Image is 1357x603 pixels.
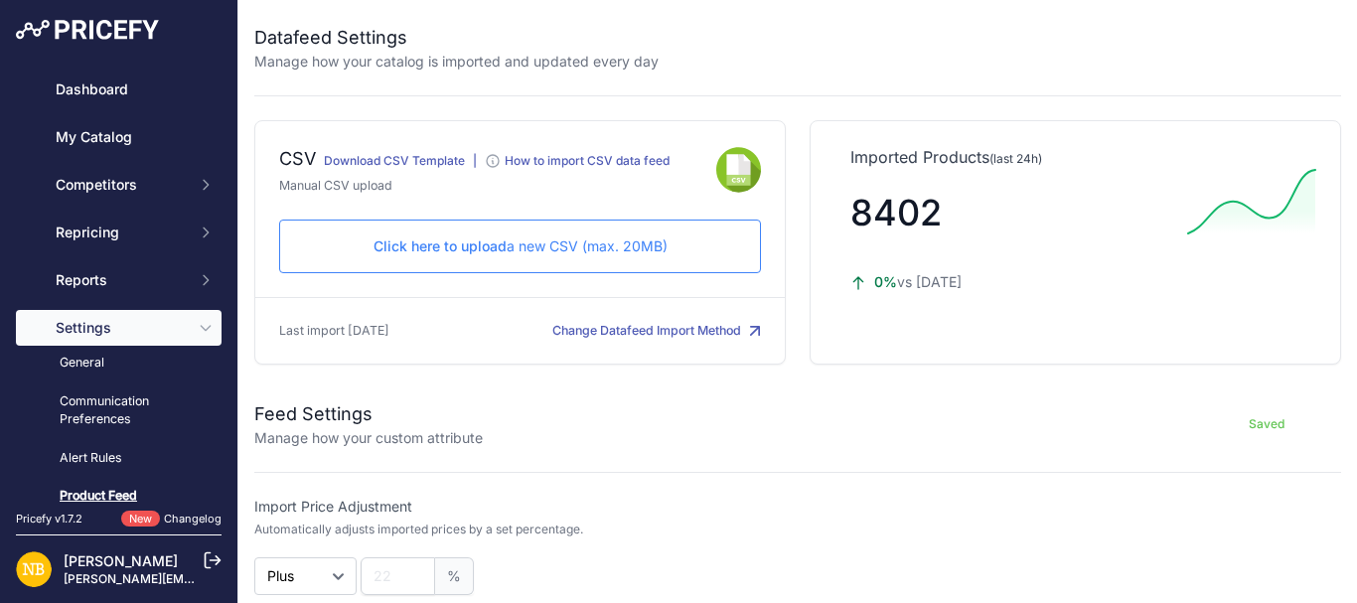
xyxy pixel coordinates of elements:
span: Competitors [56,175,186,195]
a: Changelog [164,512,222,526]
p: vs [DATE] [850,272,1171,292]
span: Repricing [56,223,186,242]
a: Dashboard [16,72,222,107]
p: Manage how your catalog is imported and updated every day [254,52,659,72]
button: Competitors [16,167,222,203]
button: Saved [1192,408,1341,440]
span: (last 24h) [989,151,1042,166]
input: 22 [361,557,435,595]
label: Import Price Adjustment [254,497,792,517]
a: Product Feed [16,479,222,514]
p: Imported Products [850,145,1300,169]
span: % [435,557,474,595]
p: Manage how your custom attribute [254,428,483,448]
span: 0% [874,273,897,290]
div: CSV [279,145,316,177]
button: Change Datafeed Import Method [552,322,761,341]
a: My Catalog [16,119,222,155]
a: How to import CSV data feed [485,157,670,172]
a: [PERSON_NAME][EMAIL_ADDRESS][DOMAIN_NAME] [64,571,370,586]
a: [PERSON_NAME] [64,552,178,569]
button: Settings [16,310,222,346]
div: | [473,153,477,177]
span: Settings [56,318,186,338]
span: Click here to upload [374,237,507,254]
p: a new CSV (max. 20MB) [296,236,744,256]
h2: Datafeed Settings [254,24,659,52]
div: How to import CSV data feed [505,153,670,169]
a: Alert Rules [16,441,222,476]
span: Reports [56,270,186,290]
p: Automatically adjusts imported prices by a set percentage. [254,522,583,537]
div: Pricefy v1.7.2 [16,511,82,528]
span: New [121,511,160,528]
a: General [16,346,222,380]
h2: Feed Settings [254,400,483,428]
p: Manual CSV upload [279,177,716,196]
button: Repricing [16,215,222,250]
p: Last import [DATE] [279,322,389,341]
img: Pricefy Logo [16,20,159,40]
a: Download CSV Template [324,153,465,168]
a: Communication Preferences [16,384,222,437]
span: 8402 [850,191,942,234]
button: Reports [16,262,222,298]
